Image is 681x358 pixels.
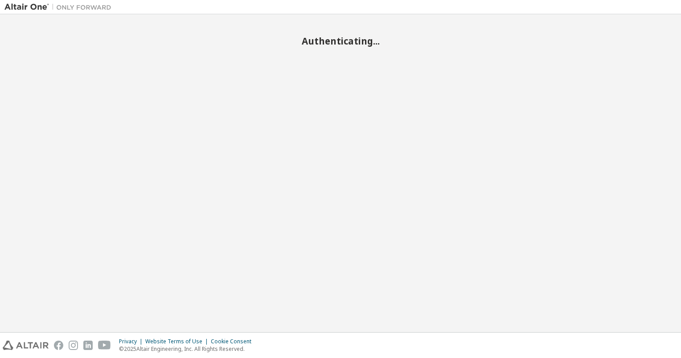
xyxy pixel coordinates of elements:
[98,341,111,350] img: youtube.svg
[4,35,677,47] h2: Authenticating...
[4,3,116,12] img: Altair One
[83,341,93,350] img: linkedin.svg
[3,341,49,350] img: altair_logo.svg
[211,338,257,345] div: Cookie Consent
[145,338,211,345] div: Website Terms of Use
[54,341,63,350] img: facebook.svg
[119,338,145,345] div: Privacy
[119,345,257,353] p: © 2025 Altair Engineering, Inc. All Rights Reserved.
[69,341,78,350] img: instagram.svg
